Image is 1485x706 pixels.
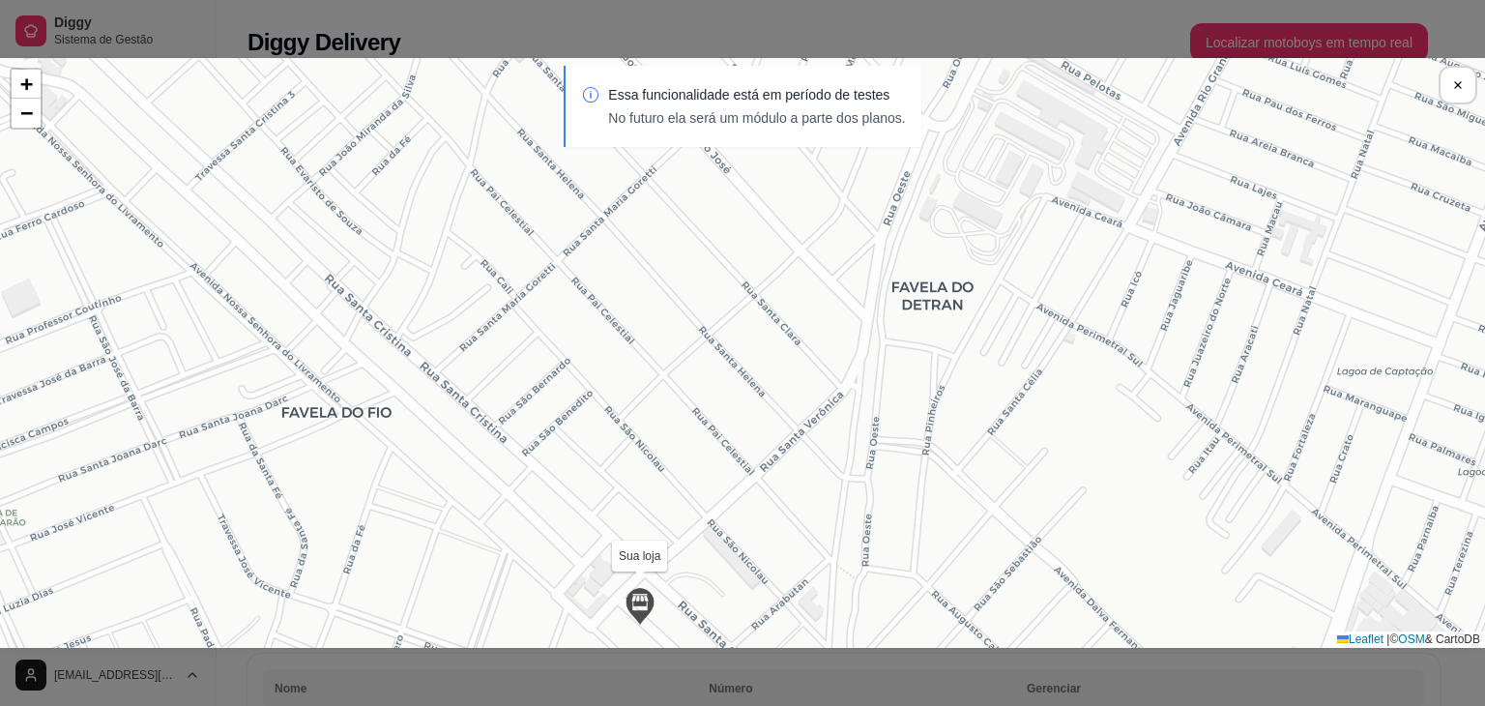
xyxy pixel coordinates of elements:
p: Essa funcionalidade está em período de testes [608,85,905,104]
div: © & CartoDB [1332,632,1485,648]
p: No futuro ela será um módulo a parte dos planos. [608,108,905,128]
img: Marker [621,587,659,626]
span: | [1386,632,1389,646]
a: Leaflet [1337,632,1383,646]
